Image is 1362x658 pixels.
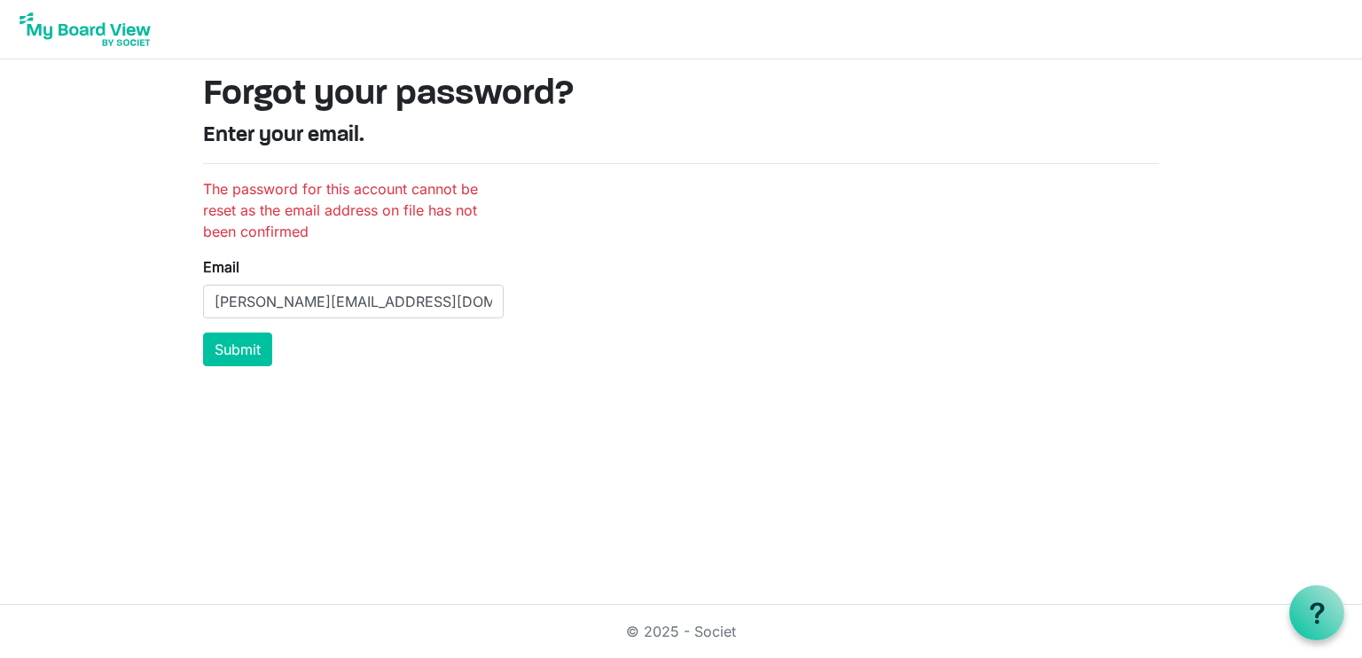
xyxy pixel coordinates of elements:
label: Email [203,256,239,278]
a: © 2025 - Societ [626,623,736,640]
h1: Forgot your password? [203,74,1159,116]
li: The password for this account cannot be reset as the email address on file has not been confirmed [203,178,504,242]
h4: Enter your email. [203,123,1159,149]
button: Submit [203,333,272,366]
img: My Board View Logo [14,7,156,51]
